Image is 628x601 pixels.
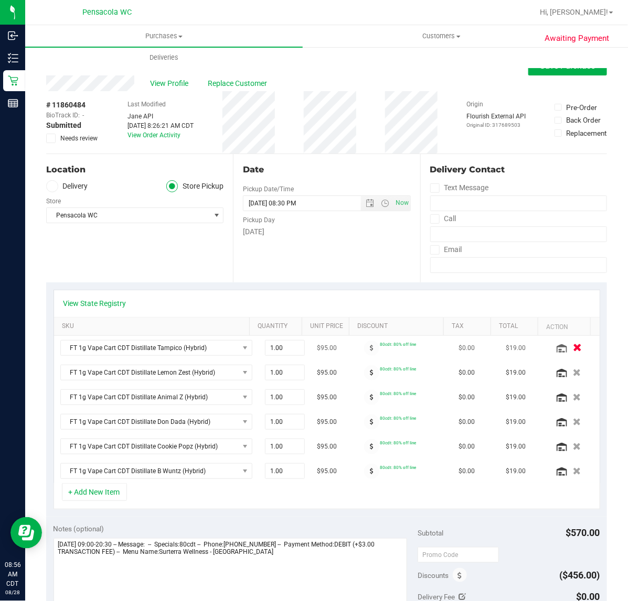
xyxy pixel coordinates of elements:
inline-svg: Inventory [8,53,18,63]
span: NO DATA FOUND [60,389,252,405]
input: Format: (999) 999-9999 [430,195,607,211]
a: Customers [303,25,580,47]
div: Back Order [567,115,601,125]
span: FT 1g Vape Cart CDT Distillate B Wuntz (Hybrid) [61,464,239,478]
i: Edit Delivery Fee [459,593,466,600]
label: Last Modified [127,100,166,109]
span: Subtotal [418,529,443,537]
a: Unit Price [310,322,345,331]
span: Notes (optional) [54,524,104,533]
label: Pickup Date/Time [243,184,294,194]
span: $19.00 [506,442,526,452]
input: 1.00 [265,365,304,380]
span: Hi, [PERSON_NAME]! [540,8,608,16]
span: NO DATA FOUND [60,439,252,454]
div: Date [243,163,410,176]
span: Pensacola WC [47,208,210,223]
span: Submitted [46,120,81,131]
label: Store Pickup [166,180,224,192]
span: 80cdt: 80% off line [380,342,417,347]
label: Delivery [46,180,88,192]
inline-svg: Reports [8,98,18,108]
span: Replace Customer [208,78,271,89]
span: $0.00 [459,368,475,378]
a: Tax [452,322,486,331]
span: Set Current date [393,195,411,211]
span: $0.00 [459,417,475,427]
inline-svg: Retail [8,75,18,86]
span: $19.00 [506,343,526,353]
input: 1.00 [265,414,304,429]
span: select [210,208,223,223]
a: Discount [357,322,439,331]
div: Jane API [127,112,194,121]
span: $95.00 [317,392,337,402]
label: Email [430,242,462,257]
span: # 11860484 [46,100,86,111]
span: Deliveries [135,53,193,62]
label: Store [46,196,61,206]
span: $95.00 [317,368,337,378]
span: Open the time view [376,199,394,207]
span: Purchases [25,31,303,41]
span: 80cdt: 80% off line [380,366,417,371]
span: $95.00 [317,417,337,427]
input: Format: (999) 999-9999 [430,226,607,242]
a: Deliveries [25,47,303,69]
span: FT 1g Vape Cart CDT Distillate Cookie Popz (Hybrid) [61,439,239,454]
input: 1.00 [265,390,304,405]
p: 08/28 [5,588,20,596]
a: Total [499,322,534,331]
span: $570.00 [566,527,600,538]
span: $19.00 [506,392,526,402]
span: Discounts [418,566,449,585]
span: FT 1g Vape Cart CDT Distillate Lemon Zest (Hybrid) [61,365,239,380]
span: $95.00 [317,343,337,353]
span: $95.00 [317,466,337,476]
div: [DATE] 8:26:21 AM CDT [127,121,194,130]
div: Delivery Contact [430,163,607,176]
button: + Add New Item [62,483,127,501]
span: View Profile [150,78,192,89]
span: $0.00 [459,343,475,353]
a: SKU [62,322,245,331]
span: $0.00 [459,392,475,402]
iframe: Resource center [10,517,42,549]
input: 1.00 [265,464,304,478]
span: NO DATA FOUND [60,463,252,479]
span: NO DATA FOUND [60,340,252,356]
span: 80cdt: 80% off line [380,416,417,421]
a: Quantity [258,322,297,331]
span: 80cdt: 80% off line [380,440,417,445]
span: $19.00 [506,417,526,427]
span: - [82,111,84,120]
div: Flourish External API [466,112,526,129]
label: Call [430,211,456,226]
span: Delivery Fee [418,593,455,601]
span: Needs review [60,134,98,143]
span: 80cdt: 80% off line [380,465,417,470]
span: NO DATA FOUND [60,414,252,430]
span: $19.00 [506,368,526,378]
input: 1.00 [265,439,304,454]
a: Purchases [25,25,303,47]
span: $19.00 [506,466,526,476]
label: Pickup Day [243,215,275,225]
inline-svg: Inbound [8,30,18,41]
div: [DATE] [243,226,410,237]
p: Original ID: 317689503 [466,121,526,129]
span: $95.00 [317,442,337,452]
span: Open the date view [361,199,379,207]
span: BioTrack ID: [46,111,80,120]
div: Location [46,163,223,176]
label: Origin [466,100,483,109]
a: View State Registry [63,298,126,309]
span: ($456.00) [560,570,600,581]
span: $0.00 [459,466,475,476]
a: View Order Activity [127,132,180,139]
span: FT 1g Vape Cart CDT Distillate Tampico (Hybrid) [61,341,239,355]
span: $0.00 [459,442,475,452]
span: Customers [303,31,580,41]
span: NO DATA FOUND [60,365,252,380]
span: Pensacola WC [82,8,132,17]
